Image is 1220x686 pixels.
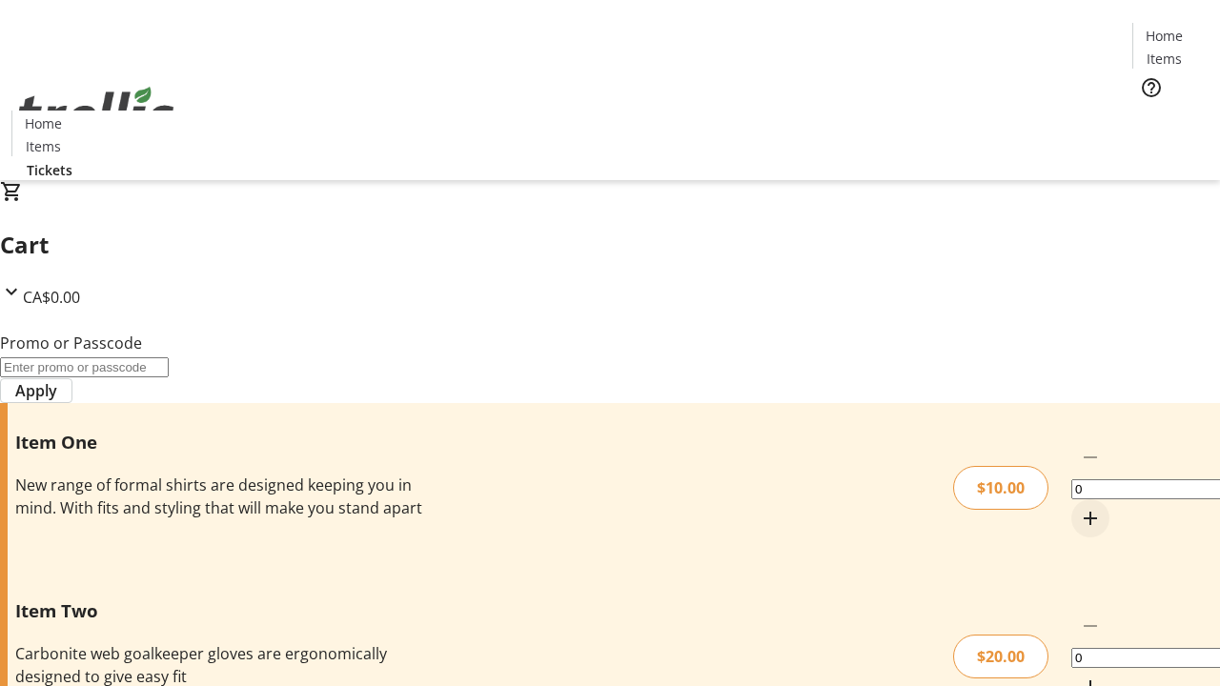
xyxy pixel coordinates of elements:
span: Tickets [1148,111,1193,131]
span: Home [1146,26,1183,46]
a: Home [12,113,73,133]
span: Tickets [27,160,72,180]
span: CA$0.00 [23,287,80,308]
a: Tickets [11,160,88,180]
button: Increment by one [1071,499,1109,537]
span: Items [26,136,61,156]
a: Home [1133,26,1194,46]
span: Home [25,113,62,133]
h3: Item One [15,429,432,455]
h3: Item Two [15,597,432,624]
a: Items [12,136,73,156]
img: Orient E2E Organization 9WygBC0EK7's Logo [11,66,181,161]
a: Items [1133,49,1194,69]
span: Items [1147,49,1182,69]
span: Apply [15,379,57,402]
div: $10.00 [953,466,1048,510]
div: New range of formal shirts are designed keeping you in mind. With fits and styling that will make... [15,474,432,519]
a: Tickets [1132,111,1209,131]
div: $20.00 [953,635,1048,678]
button: Help [1132,69,1170,107]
